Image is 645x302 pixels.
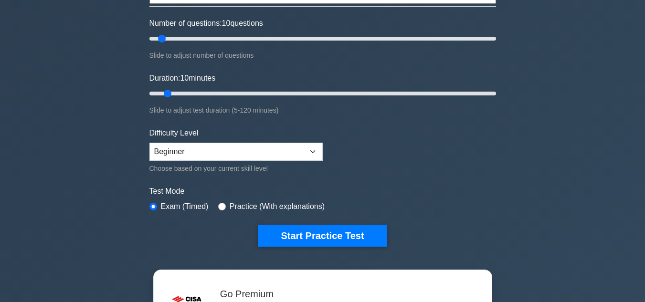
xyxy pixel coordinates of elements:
label: Difficulty Level [149,127,199,139]
label: Exam (Timed) [161,201,209,212]
label: Practice (With explanations) [230,201,325,212]
div: Choose based on your current skill level [149,163,323,174]
label: Duration: minutes [149,73,216,84]
button: Start Practice Test [258,225,387,247]
span: 10 [180,74,189,82]
span: 10 [222,19,231,27]
label: Test Mode [149,186,496,197]
label: Number of questions: questions [149,18,263,29]
div: Slide to adjust test duration (5-120 minutes) [149,104,496,116]
div: Slide to adjust number of questions [149,50,496,61]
